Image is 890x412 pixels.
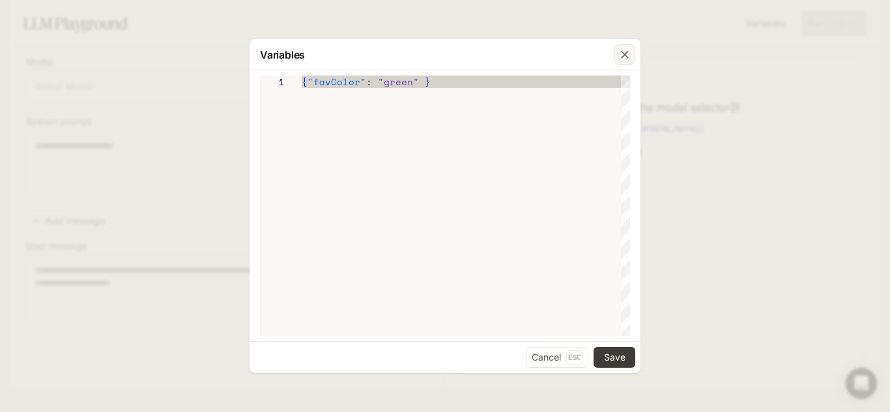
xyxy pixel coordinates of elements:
button: CancelEsc [526,347,588,368]
span: "favColor" [308,75,366,89]
span: "green" [378,75,419,89]
div: 1 [260,76,285,88]
span: { [302,75,308,89]
p: Variables [260,47,305,62]
p: Esc [566,350,582,364]
span: : [366,75,372,89]
button: Save [594,347,635,368]
span: } [425,75,431,89]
